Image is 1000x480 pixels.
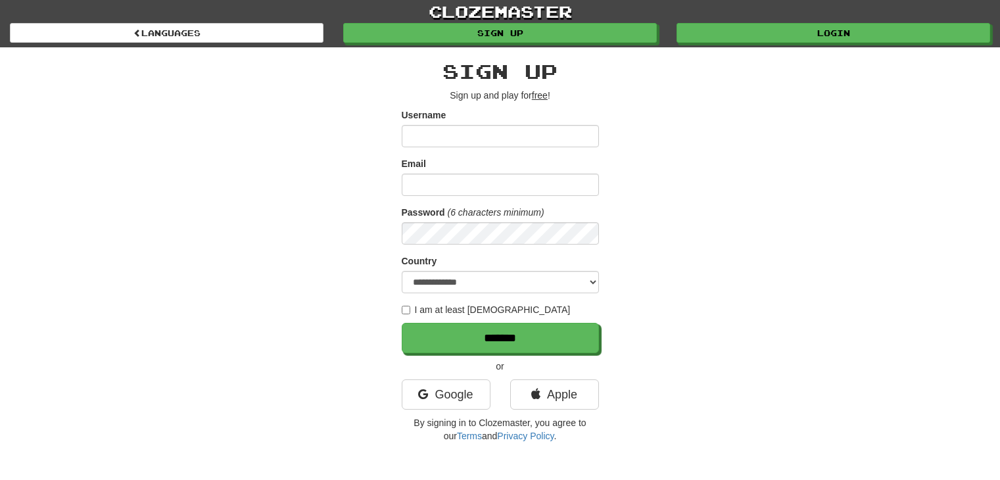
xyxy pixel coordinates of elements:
[497,431,554,441] a: Privacy Policy
[402,206,445,219] label: Password
[402,60,599,82] h2: Sign up
[402,157,426,170] label: Email
[532,90,548,101] u: free
[510,379,599,410] a: Apple
[402,306,410,314] input: I am at least [DEMOGRAPHIC_DATA]
[402,254,437,268] label: Country
[402,108,446,122] label: Username
[402,416,599,443] p: By signing in to Clozemaster, you agree to our and .
[343,23,657,43] a: Sign up
[457,431,482,441] a: Terms
[677,23,990,43] a: Login
[448,207,544,218] em: (6 characters minimum)
[402,303,571,316] label: I am at least [DEMOGRAPHIC_DATA]
[402,379,490,410] a: Google
[10,23,323,43] a: Languages
[402,360,599,373] p: or
[402,89,599,102] p: Sign up and play for !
